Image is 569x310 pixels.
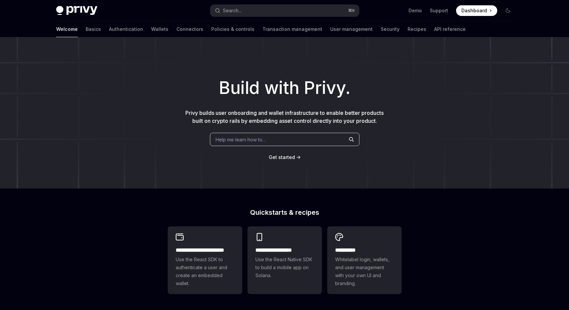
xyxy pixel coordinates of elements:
a: Connectors [176,21,203,37]
button: Open search [210,5,359,17]
h1: Build with Privy. [11,75,558,101]
a: **** *****Whitelabel login, wallets, and user management with your own UI and branding. [327,226,402,294]
span: Privy builds user onboarding and wallet infrastructure to enable better products built on crypto ... [185,110,384,124]
div: Search... [223,7,241,15]
a: Wallets [151,21,168,37]
a: User management [330,21,373,37]
span: Dashboard [461,7,487,14]
a: Transaction management [262,21,322,37]
a: Dashboard [456,5,497,16]
span: Use the React Native SDK to build a mobile app on Solana. [255,256,314,279]
a: Demo [409,7,422,14]
a: Authentication [109,21,143,37]
h2: Quickstarts & recipes [168,209,402,216]
a: Get started [269,154,295,161]
span: Get started [269,154,295,160]
span: ⌘ K [348,8,355,13]
a: **** **** **** ***Use the React Native SDK to build a mobile app on Solana. [247,226,322,294]
a: Basics [86,21,101,37]
span: Help me learn how to… [216,136,266,143]
span: Use the React SDK to authenticate a user and create an embedded wallet. [176,256,234,287]
img: dark logo [56,6,97,15]
a: Welcome [56,21,78,37]
button: Toggle dark mode [503,5,513,16]
a: API reference [434,21,466,37]
span: Whitelabel login, wallets, and user management with your own UI and branding. [335,256,394,287]
a: Security [381,21,400,37]
a: Support [430,7,448,14]
a: Policies & controls [211,21,254,37]
a: Recipes [408,21,426,37]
